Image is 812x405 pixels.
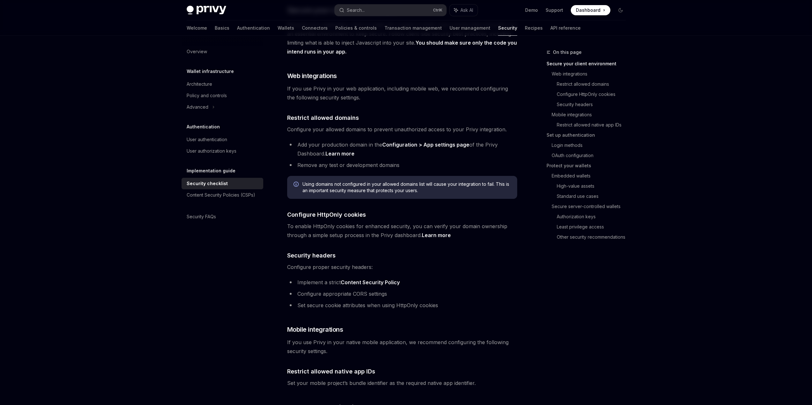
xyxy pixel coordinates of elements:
[187,80,212,88] div: Architecture
[182,211,263,222] a: Security FAQs
[287,379,517,387] span: Set your mobile project’s bundle identifier as the required native app identifier.
[187,180,228,187] div: Security checklist
[182,178,263,189] a: Security checklist
[187,103,208,111] div: Advanced
[325,150,354,157] a: Learn more
[182,90,263,101] a: Policy and controls
[552,69,631,79] a: Web integrations
[460,7,473,13] span: Ask AI
[187,68,234,75] h5: Wallet infrastructure
[182,78,263,90] a: Architecture
[278,20,294,36] a: Wallets
[287,161,517,170] li: Remove any test or development domains
[187,123,220,131] h5: Authentication
[287,367,375,376] span: Restrict allowed native app IDs
[557,191,631,201] a: Standard use cases
[552,140,631,150] a: Login methods
[422,232,451,239] a: Learn more
[525,20,543,36] a: Recipes
[498,20,517,36] a: Security
[287,71,337,80] span: Web integrations
[287,113,359,122] span: Restrict allowed domains
[287,222,517,240] span: To enable HttpOnly cookies for enhanced security, you can verify your domain ownership through a ...
[287,125,517,134] span: Configure your allowed domains to prevent unauthorized access to your Privy integration.
[382,141,469,148] a: Configuration > App settings page
[182,134,263,145] a: User authentication
[557,99,631,110] a: Security headers
[335,4,446,16] button: Search...CtrlK
[287,301,517,310] li: Set secure cookie attributes when using HttpOnly cookies
[294,182,300,188] svg: Info
[525,7,538,13] a: Demo
[557,79,631,89] a: Restrict allowed domains
[302,20,328,36] a: Connectors
[287,20,517,56] span: Because your application client provides the context in which users access their accounts, it is ...
[287,263,517,271] span: Configure proper security headers:
[347,6,365,14] div: Search...
[552,171,631,181] a: Embedded wallets
[287,140,517,158] li: Add your production domain in the of the Privy Dashboard.
[552,150,631,161] a: OAuth configuration
[557,232,631,242] a: Other security recommendations
[552,201,631,212] a: Secure server-controlled wallets
[215,20,229,36] a: Basics
[302,181,511,194] span: Using domains not configured in your allowed domains list will cause your integration to fail. Th...
[547,130,631,140] a: Set up authentication
[287,289,517,298] li: Configure appropriate CORS settings
[571,5,610,15] a: Dashboard
[287,251,336,260] span: Security headers
[557,212,631,222] a: Authorization keys
[187,48,207,55] div: Overview
[550,20,581,36] a: API reference
[552,110,631,120] a: Mobile integrations
[384,20,442,36] a: Transaction management
[187,167,235,175] h5: Implementation guide
[546,7,563,13] a: Support
[557,120,631,130] a: Restrict allowed native app IDs
[287,338,517,356] span: If you use Privy in your native mobile application, we recommend configuring the following securi...
[182,189,263,201] a: Content Security Policies (CSPs)
[341,279,400,286] a: Content Security Policy
[187,147,236,155] div: User authorization keys
[182,46,263,57] a: Overview
[287,210,366,219] span: Configure HttpOnly cookies
[187,6,226,15] img: dark logo
[187,213,216,221] div: Security FAQs
[557,89,631,99] a: Configure HttpOnly cookies
[335,20,377,36] a: Policies & controls
[182,145,263,157] a: User authorization keys
[187,136,227,143] div: User authentication
[450,4,478,16] button: Ask AI
[187,92,227,99] div: Policy and controls
[450,20,490,36] a: User management
[553,48,582,56] span: On this page
[576,7,600,13] span: Dashboard
[557,181,631,191] a: High-value assets
[237,20,270,36] a: Authentication
[187,191,255,199] div: Content Security Policies (CSPs)
[287,278,517,287] li: Implement a strict
[187,20,207,36] a: Welcome
[557,222,631,232] a: Least privilege access
[547,59,631,69] a: Secure your client environment
[287,325,343,334] span: Mobile integrations
[547,161,631,171] a: Protect your wallets
[615,5,626,15] button: Toggle dark mode
[433,8,443,13] span: Ctrl K
[287,84,517,102] span: If you use Privy in your web application, including mobile web, we recommend configuring the foll...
